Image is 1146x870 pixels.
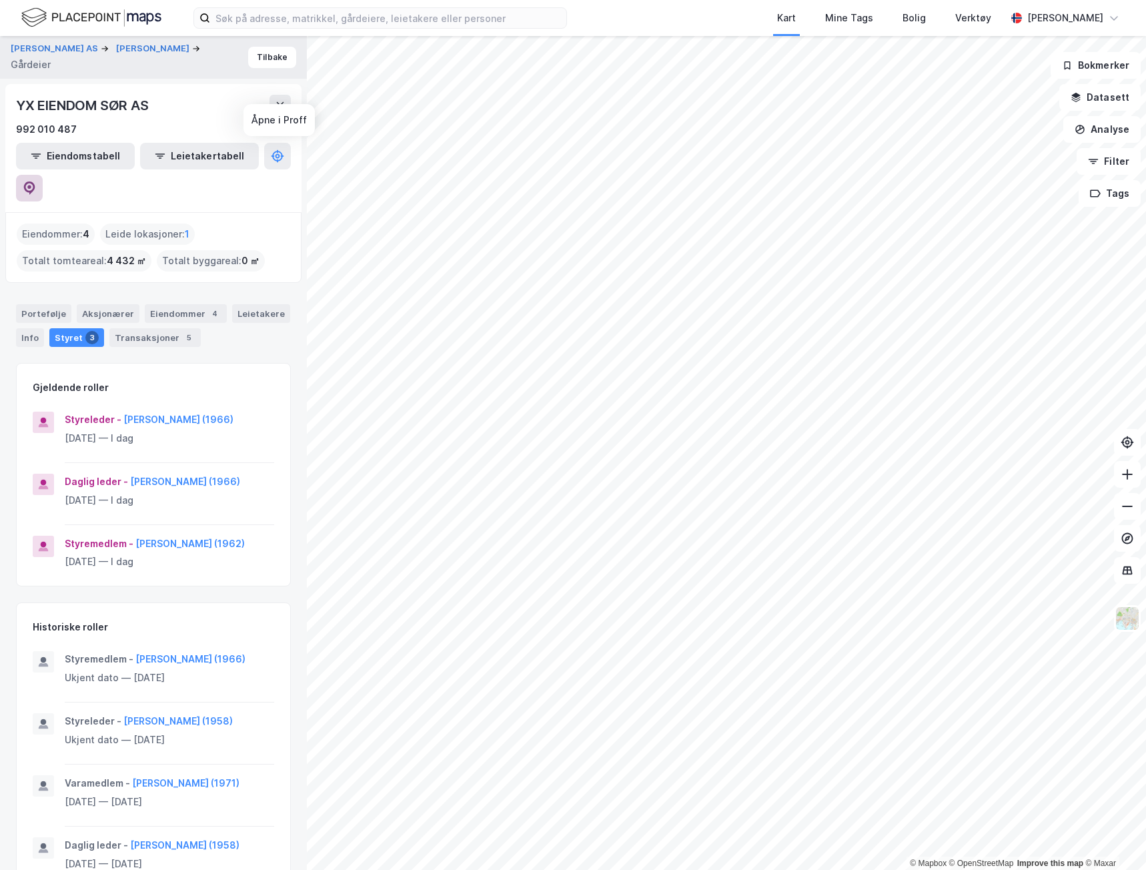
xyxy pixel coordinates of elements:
span: 1 [185,226,189,242]
button: Leietakertabell [140,143,259,169]
img: Z [1115,606,1140,631]
button: Eiendomstabell [16,143,135,169]
div: Leietakere [232,304,290,323]
div: Mine Tags [825,10,873,26]
div: Verktøy [955,10,991,26]
div: [PERSON_NAME] [1027,10,1103,26]
div: [DATE] — I dag [65,492,274,508]
button: [PERSON_NAME] AS [11,42,101,55]
div: Eiendommer [145,304,227,323]
a: Mapbox [910,859,947,868]
div: [DATE] — I dag [65,430,274,446]
div: Eiendommer : [17,224,95,245]
a: OpenStreetMap [949,859,1014,868]
button: Bokmerker [1051,52,1141,79]
span: 0 ㎡ [241,253,259,269]
div: Info [16,328,44,347]
div: Bolig [903,10,926,26]
div: 992 010 487 [16,121,77,137]
div: Totalt byggareal : [157,250,265,272]
img: logo.f888ab2527a4732fd821a326f86c7f29.svg [21,6,161,29]
div: Styret [49,328,104,347]
div: Portefølje [16,304,71,323]
div: 5 [182,331,195,344]
span: 4 432 ㎡ [107,253,146,269]
div: [DATE] — [DATE] [65,794,274,810]
button: Datasett [1059,84,1141,111]
div: [DATE] — I dag [65,554,274,570]
div: 4 [208,307,221,320]
span: 4 [83,226,89,242]
button: Tags [1079,180,1141,207]
button: Tilbake [248,47,296,68]
div: YX EIENDOM SØR AS [16,95,151,116]
div: Gjeldende roller [33,380,109,396]
div: Aksjonærer [77,304,139,323]
div: Kart [777,10,796,26]
div: Totalt tomteareal : [17,250,151,272]
button: [PERSON_NAME] [116,42,192,55]
iframe: Chat Widget [1079,806,1146,870]
div: 3 [85,331,99,344]
a: Improve this map [1017,859,1083,868]
div: Ukjent dato — [DATE] [65,670,274,686]
div: Gårdeier [11,57,51,73]
input: Søk på adresse, matrikkel, gårdeiere, leietakere eller personer [210,8,566,28]
div: Leide lokasjoner : [100,224,195,245]
div: Kontrollprogram for chat [1079,806,1146,870]
button: Analyse [1063,116,1141,143]
div: Historiske roller [33,619,108,635]
div: Ukjent dato — [DATE] [65,732,274,748]
button: Filter [1077,148,1141,175]
div: Transaksjoner [109,328,201,347]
